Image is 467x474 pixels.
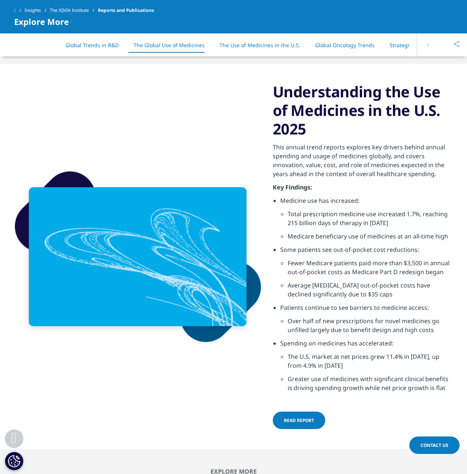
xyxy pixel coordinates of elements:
[280,245,453,259] li: Some patients see out-of-pocket cost reductions:
[284,417,314,423] span: Read report
[65,42,119,49] a: Global Trends in R&D
[315,42,375,49] a: Global Oncology Trends
[288,316,453,339] li: Over half of new prescriptions for novel medicines go unfilled largely due to benefit design and ...
[25,4,50,17] a: Insights
[280,303,453,316] li: Patients continue to see barriers to medicine access:
[50,4,98,17] a: The IQVIA Institute
[280,196,453,210] li: Medicine use has increased:
[14,17,69,26] span: Explore More
[273,183,312,191] strong: Key Findings:
[288,281,453,303] li: Average [MEDICAL_DATA] out-of-pocket costs have declined significantly due to $35 caps
[288,210,453,232] li: Total prescription medicine use increased 1.7%, reaching 215 billion days of therapy in [DATE]
[14,171,262,343] img: shape-1.png
[273,412,325,429] a: Read report
[409,436,460,454] a: Contact Us
[280,339,453,352] li: Spending on medicines has accelerated:
[288,259,453,281] li: Fewer Medicare patients paid more than $3,500 in annual out-of-pocket costs as Medicare Part D re...
[390,42,433,49] a: Strategic Reports
[420,442,448,448] span: Contact Us
[5,452,23,470] button: Cookies Settings
[288,374,453,397] li: Greater use of medicines with significant clinical benefits is driving spending growth while net ...
[273,143,453,183] p: This annual trend reports explores key drivers behind annual spending and usage of medicines glob...
[273,82,453,138] h3: Understanding the Use of Medicines in the U.S. 2025
[134,42,205,49] a: The Global Use of Medicines
[98,4,154,17] span: Reports and Publications
[288,232,453,245] li: Medicare beneficiary use of medicines at an all-time high
[288,352,453,374] li: The U.S. market at net prices grew 11.4% in [DATE], up from 4.9% in [DATE]
[220,42,300,49] a: The Use of Medicines in the U.S.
